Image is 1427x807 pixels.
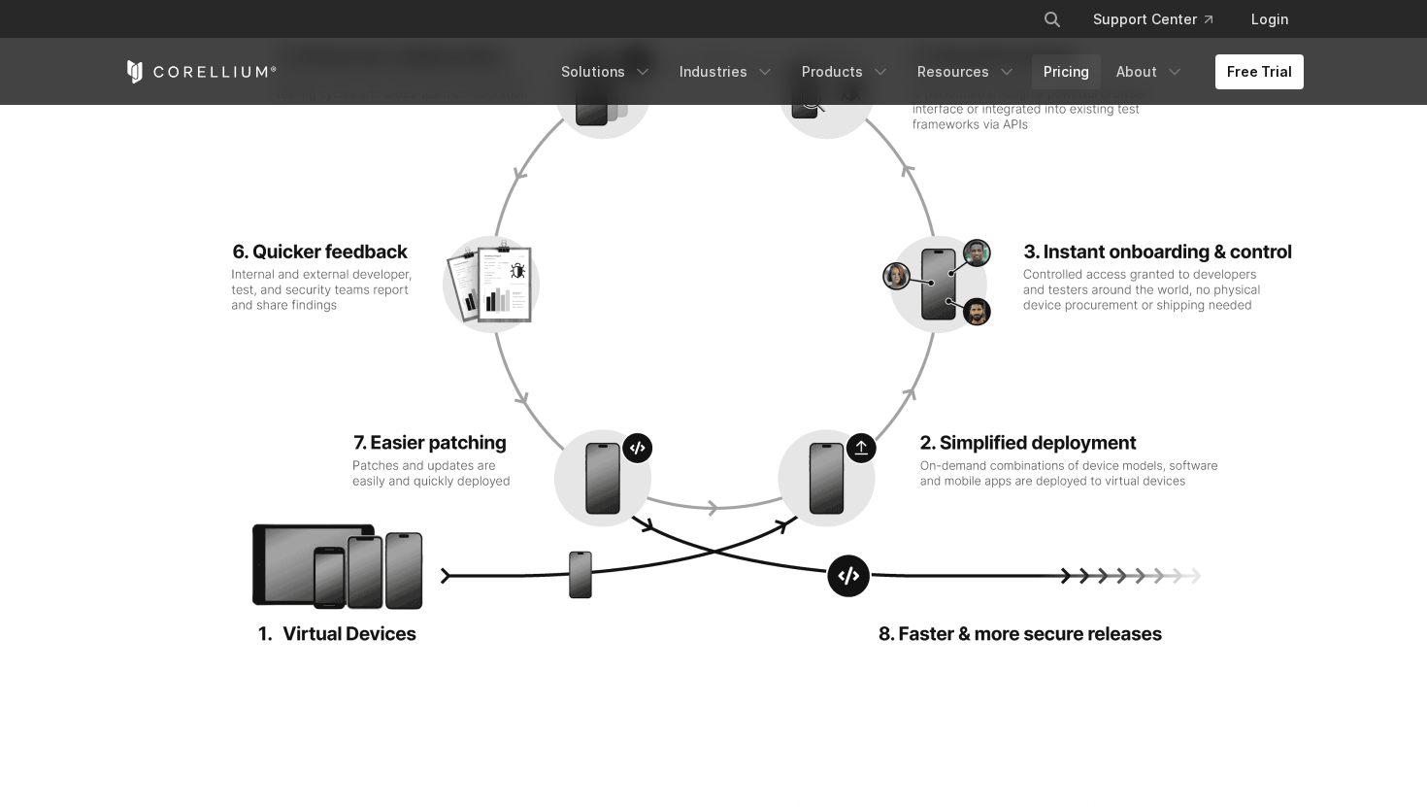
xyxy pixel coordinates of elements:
[906,54,1028,89] a: Resources
[123,27,1304,650] img: Streamline DevSecOps Mobile Devices
[549,54,1304,89] div: Navigation Menu
[1105,54,1196,89] a: About
[549,54,664,89] a: Solutions
[668,54,786,89] a: Industries
[1078,2,1228,37] a: Support Center
[123,60,278,84] a: Corellium Home
[1236,2,1304,37] a: Login
[1035,2,1070,37] button: Search
[1215,54,1304,89] a: Free Trial
[1019,2,1304,37] div: Navigation Menu
[1032,54,1101,89] a: Pricing
[790,54,902,89] a: Products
